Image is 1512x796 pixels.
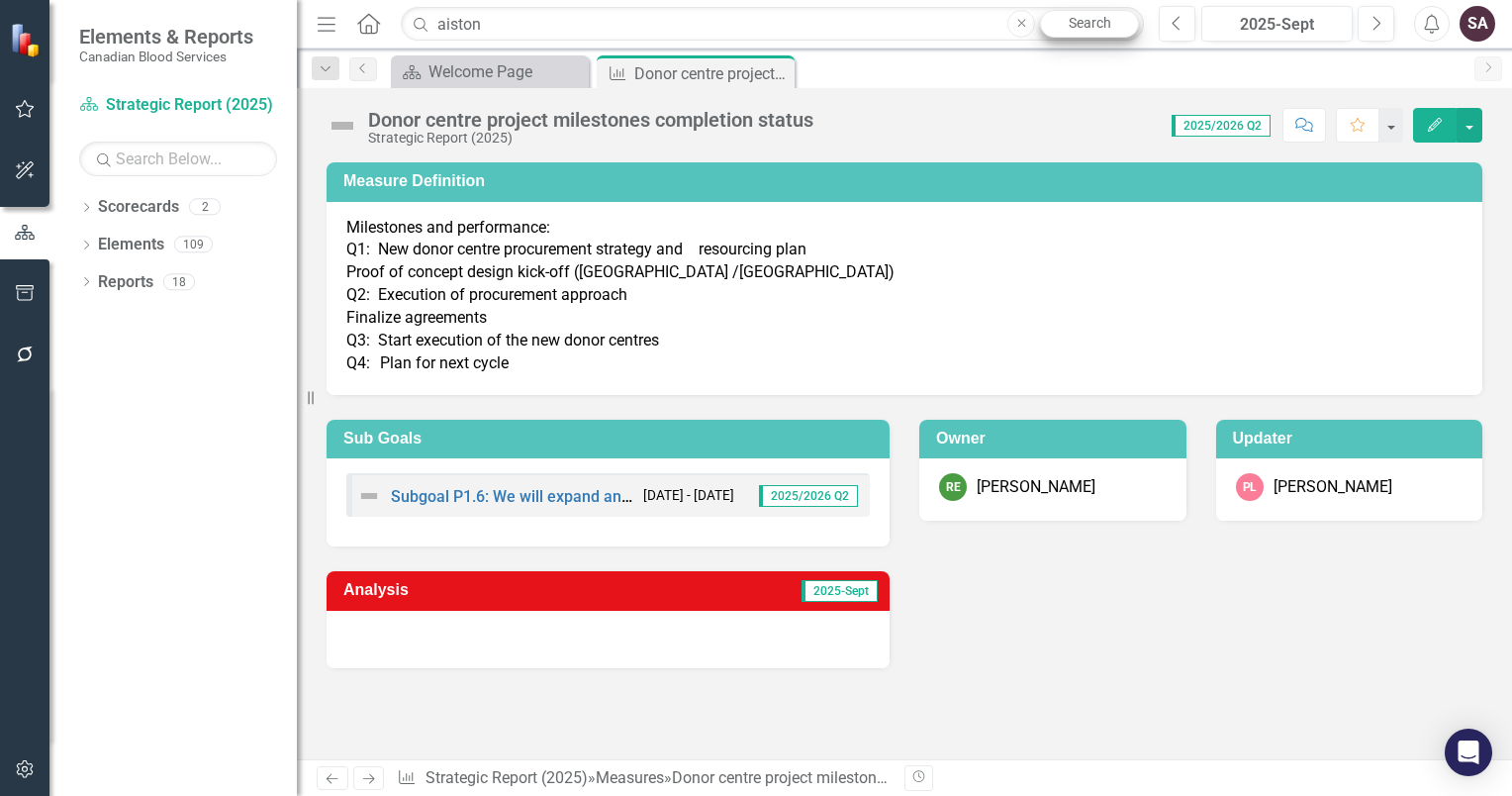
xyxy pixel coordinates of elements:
span: 2025-Sept [802,580,878,602]
span: Elements & Reports [79,25,253,49]
a: Search [1040,10,1139,38]
small: [DATE] - [DATE] [643,486,734,505]
div: 2025-Sept [1208,13,1346,37]
div: Donor centre project milestones completion status [368,109,813,131]
h3: Sub Goals [343,430,880,448]
div: [PERSON_NAME] [1274,476,1392,499]
span: 2025/2026 Q2 [759,485,858,507]
div: RE [939,473,967,501]
div: Welcome Page [428,59,584,84]
div: 109 [174,237,213,253]
img: Not Defined [357,484,381,508]
input: Search ClearPoint... [401,7,1144,42]
div: Donor centre project milestones completion status [634,61,790,86]
img: ClearPoint Strategy [10,22,45,56]
a: Welcome Page [396,59,584,84]
div: 18 [163,273,195,290]
img: Not Defined [327,110,358,142]
a: Scorecards [98,196,179,219]
p: Milestones and performance: Q1: New donor centre procurement strategy and resourcing plan Proof o... [346,217,1463,375]
span: 2025/2026 Q2 [1172,115,1271,137]
div: » » [397,767,890,790]
a: Reports [98,271,153,294]
button: SA [1460,6,1495,42]
div: PL [1236,473,1264,501]
div: Open Intercom Messenger [1445,729,1492,776]
a: Strategic Report (2025) [79,94,277,117]
div: Donor centre project milestones completion status [672,768,1022,787]
a: Elements [98,234,164,256]
h3: Owner [936,430,1177,448]
small: Canadian Blood Services [79,49,253,64]
h3: Analysis [343,581,587,599]
button: 2025-Sept [1201,6,1353,42]
div: Strategic Report (2025) [368,131,813,146]
a: Strategic Report (2025) [425,768,588,787]
h3: Measure Definition [343,172,1472,190]
input: Search Below... [79,142,277,176]
a: Measures [596,768,664,787]
div: [PERSON_NAME] [977,476,1095,499]
h3: Updater [1233,430,1473,448]
div: 2 [189,199,221,216]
